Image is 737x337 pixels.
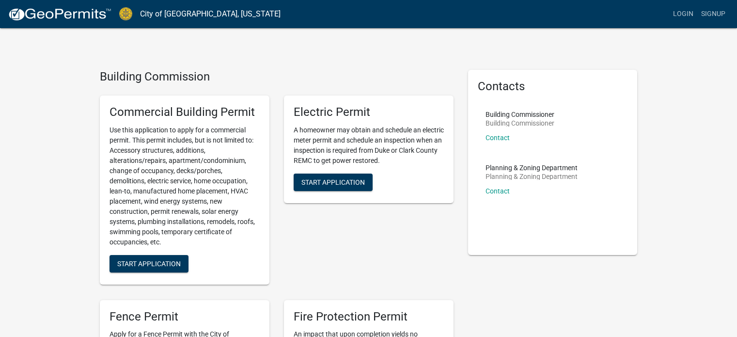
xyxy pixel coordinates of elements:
[110,310,260,324] h5: Fence Permit
[486,120,554,127] p: Building Commissioner
[486,111,554,118] p: Building Commissioner
[669,5,697,23] a: Login
[301,178,365,186] span: Start Application
[110,255,188,273] button: Start Application
[119,7,132,20] img: City of Jeffersonville, Indiana
[117,259,181,267] span: Start Application
[486,134,510,142] a: Contact
[294,125,444,166] p: A homeowner may obtain and schedule an electric meter permit and schedule an inspection when an i...
[110,105,260,119] h5: Commercial Building Permit
[100,70,454,84] h4: Building Commission
[486,164,578,171] p: Planning & Zoning Department
[478,80,628,94] h5: Contacts
[294,105,444,119] h5: Electric Permit
[294,310,444,324] h5: Fire Protection Permit
[486,187,510,195] a: Contact
[697,5,729,23] a: Signup
[110,125,260,247] p: Use this application to apply for a commercial permit. This permit includes, but is not limited t...
[294,174,373,191] button: Start Application
[140,6,281,22] a: City of [GEOGRAPHIC_DATA], [US_STATE]
[486,173,578,180] p: Planning & Zoning Department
